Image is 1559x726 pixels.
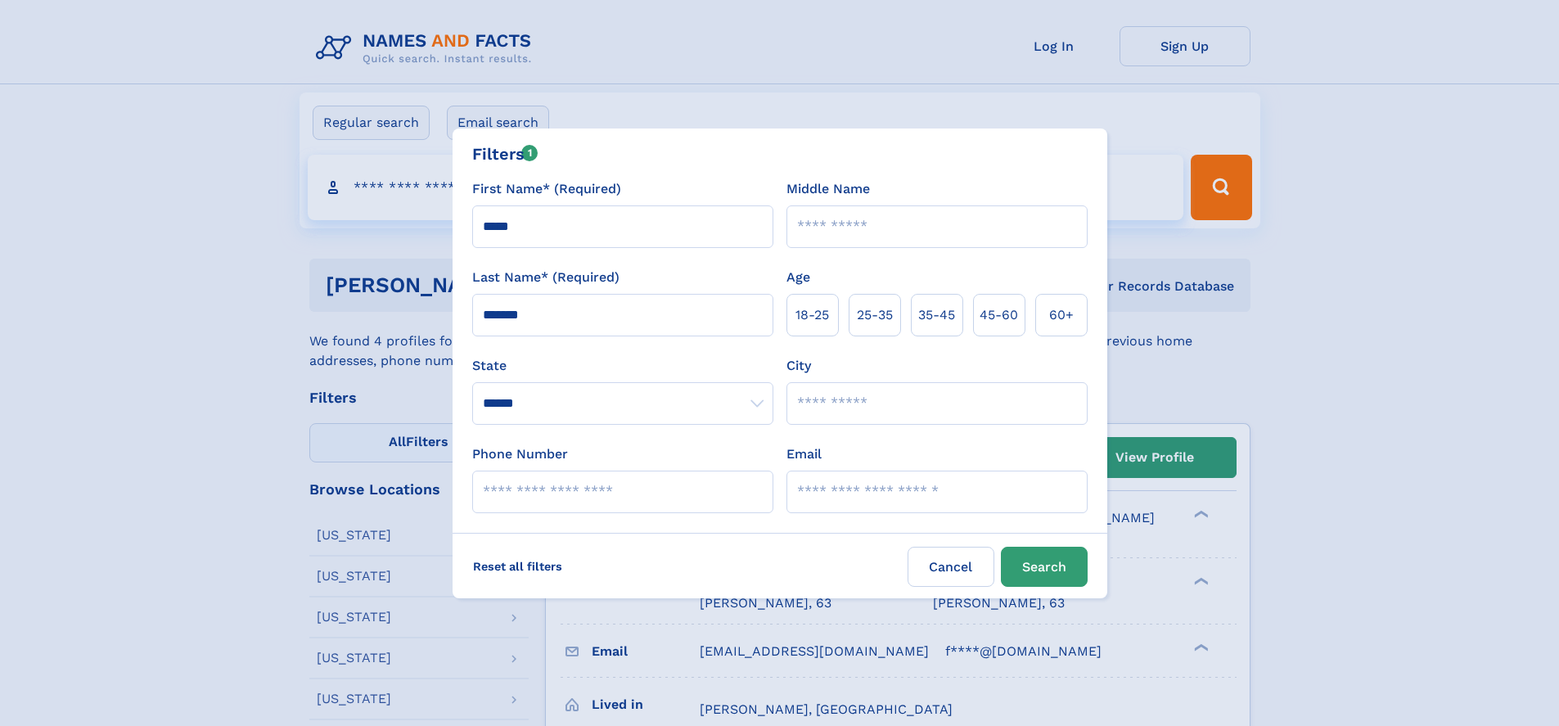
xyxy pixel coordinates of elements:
label: Middle Name [786,179,870,199]
label: Last Name* (Required) [472,268,620,287]
div: Filters [472,142,538,166]
span: 25‑35 [857,305,893,325]
span: 35‑45 [918,305,955,325]
label: Reset all filters [462,547,573,586]
label: Phone Number [472,444,568,464]
label: Cancel [908,547,994,587]
button: Search [1001,547,1088,587]
label: State [472,356,773,376]
span: 45‑60 [980,305,1018,325]
span: 18‑25 [795,305,829,325]
label: Age [786,268,810,287]
label: City [786,356,811,376]
label: First Name* (Required) [472,179,621,199]
span: 60+ [1049,305,1074,325]
label: Email [786,444,822,464]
